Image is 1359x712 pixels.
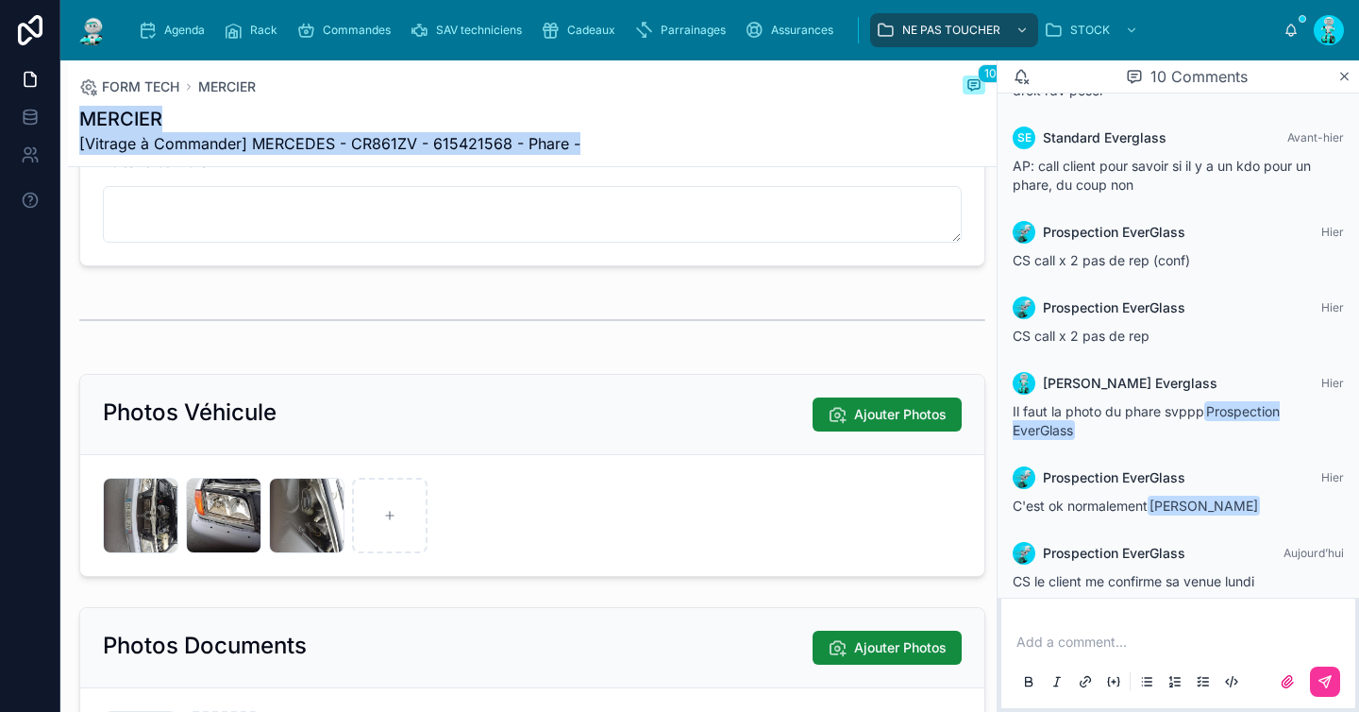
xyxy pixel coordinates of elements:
span: 10 [978,64,1003,83]
span: SAV techniciens [436,23,522,38]
span: Assurances [771,23,833,38]
span: CS le client me confirme sa venue lundi [1013,573,1254,589]
a: Agenda [132,13,218,47]
span: Cadeaux [567,23,615,38]
span: Hier [1321,470,1344,484]
span: Hier [1321,300,1344,314]
span: 10 Comments [1150,65,1248,88]
span: Ajouter Photos [854,638,947,657]
span: C'est ok normalement [1013,498,1262,514]
div: scrollable content [125,9,1283,51]
span: Rack [250,23,277,38]
span: Prospection EverGlass [1043,468,1185,487]
span: Ajouter Photos [854,405,947,424]
span: [PERSON_NAME] Everglass [1043,374,1217,393]
a: Rack [218,13,291,47]
span: AP: call client pour savoir si il y a un kdo pour un phare, du coup non [1013,158,1311,193]
button: Ajouter Photos [813,631,962,665]
span: CS call x 2 pas de rep [1013,328,1149,344]
span: STOCK [1070,23,1110,38]
span: [PERSON_NAME] [1148,496,1260,516]
a: Parrainages [629,13,739,47]
a: MERCIER [198,77,256,96]
h2: Photos Véhicule [103,398,277,428]
h2: Photos Documents [103,631,307,661]
span: Commandes [323,23,391,38]
span: CS call x 2 pas de rep (conf) [1013,252,1190,268]
span: FORM TECH [102,77,179,96]
span: Aujourd’hui [1283,546,1344,560]
a: STOCK [1038,13,1148,47]
a: NE PAS TOUCHER [870,13,1038,47]
img: App logo [75,15,109,45]
a: Cadeaux [535,13,629,47]
span: Standard Everglass [1043,128,1166,147]
button: Ajouter Photos [813,398,962,432]
h1: MERCIER [79,106,580,132]
a: Commandes [291,13,404,47]
span: Prospection EverGlass [1043,544,1185,563]
a: FORM TECH [79,77,179,96]
span: Hier [1321,225,1344,239]
span: Hier [1321,376,1344,390]
a: SAV techniciens [404,13,535,47]
span: NE PAS TOUCHER [902,23,1000,38]
span: Prospection EverGlass [1043,298,1185,317]
span: Prospection EverGlass [1013,401,1280,440]
span: Prospection EverGlass [1043,223,1185,242]
span: Parrainages [661,23,726,38]
span: SE [1017,130,1032,145]
span: Agenda [164,23,205,38]
a: Assurances [739,13,847,47]
button: 10 [963,76,985,98]
span: [Vitrage à Commander] MERCEDES - CR861ZV - 615421568 - Phare - [79,132,580,155]
span: Avant-hier [1287,130,1344,144]
span: Il faut la photo du phare svppp [1013,403,1280,438]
